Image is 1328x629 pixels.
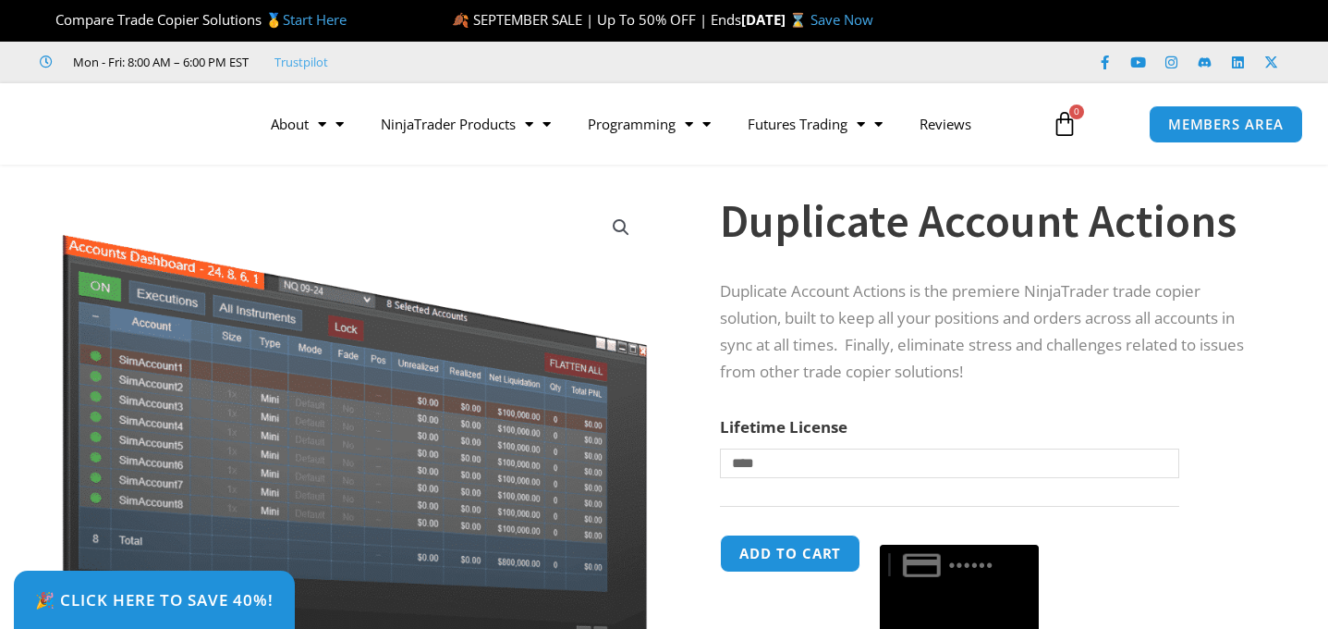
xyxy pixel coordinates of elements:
[720,535,860,573] button: Add to cart
[40,10,347,29] span: Compare Trade Copier Solutions 🥇
[274,51,328,73] a: Trustpilot
[729,103,901,145] a: Futures Trading
[252,103,1036,145] nav: Menu
[604,211,638,244] a: View full-screen image gallery
[1168,117,1284,131] span: MEMBERS AREA
[720,278,1260,386] p: Duplicate Account Actions is the premiere NinjaTrader trade copier solution, built to keep all yo...
[14,571,295,629] a: 🎉 Click Here to save 40%!
[362,103,569,145] a: NinjaTrader Products
[901,103,990,145] a: Reviews
[452,10,741,29] span: 🍂 SEPTEMBER SALE | Up To 50% OFF | Ends
[35,592,274,608] span: 🎉 Click Here to save 40%!
[1149,105,1303,143] a: MEMBERS AREA
[68,51,249,73] span: Mon - Fri: 8:00 AM – 6:00 PM EST
[283,10,347,29] a: Start Here
[810,10,873,29] a: Save Now
[569,103,729,145] a: Programming
[252,103,362,145] a: About
[741,10,810,29] strong: [DATE] ⌛
[1024,97,1105,151] a: 0
[720,416,847,438] label: Lifetime License
[720,189,1260,253] h1: Duplicate Account Actions
[1069,105,1084,119] span: 0
[32,91,231,157] img: LogoAI | Affordable Indicators – NinjaTrader
[720,487,749,500] a: Clear options
[950,555,996,575] text: ••••••
[41,13,55,27] img: 🏆
[876,532,1042,534] iframe: Secure payment input frame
